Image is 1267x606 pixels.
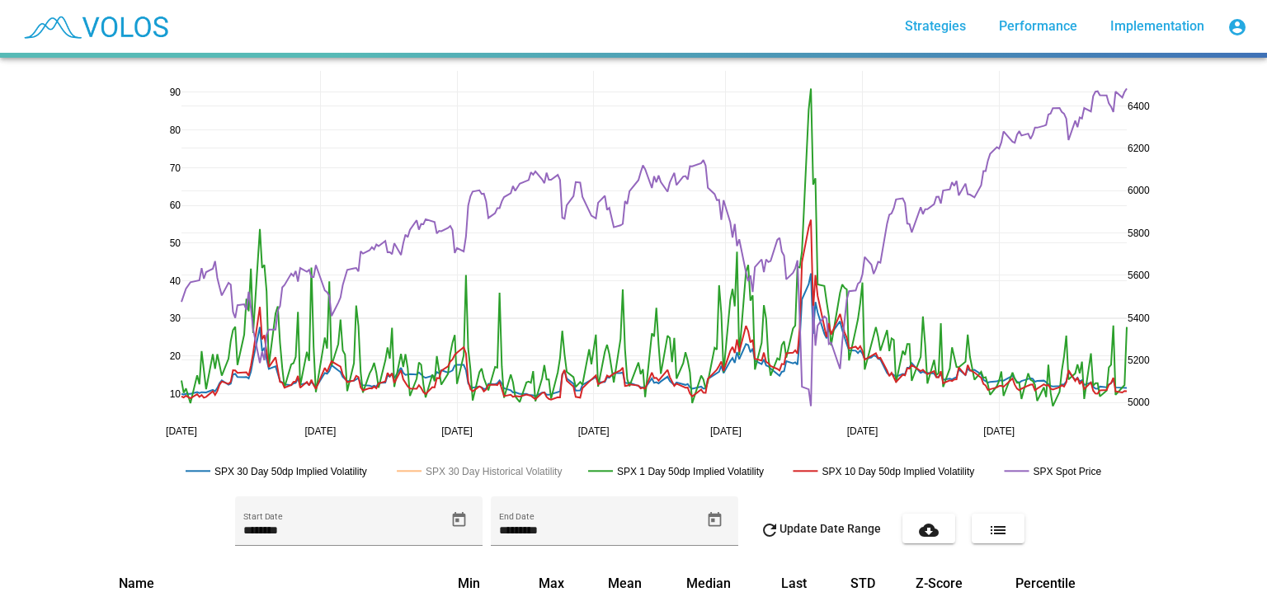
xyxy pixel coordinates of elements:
img: blue_transparent.png [13,6,177,47]
button: Change sorting for z_score [916,575,963,592]
span: Strategies [905,18,966,34]
button: Change sorting for min [458,575,480,592]
a: Strategies [892,12,979,41]
span: Update Date Range [760,522,881,535]
mat-icon: cloud_download [919,520,939,540]
a: Performance [986,12,1090,41]
button: Open calendar [445,505,473,534]
button: Open calendar [700,505,729,534]
span: Implementation [1110,18,1204,34]
button: Change sorting for max [539,575,564,592]
mat-icon: refresh [760,520,780,540]
button: Change sorting for std [850,575,875,592]
button: Change sorting for mean [608,575,642,592]
mat-icon: list [988,520,1008,540]
button: Change sorting for last [781,575,807,592]
mat-icon: account_circle [1227,17,1247,37]
button: Change sorting for percentile [1015,575,1076,592]
button: Change sorting for name [119,575,154,592]
button: Change sorting for median [686,575,731,592]
button: Update Date Range [747,514,894,543]
span: Performance [999,18,1077,34]
a: Implementation [1097,12,1218,41]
